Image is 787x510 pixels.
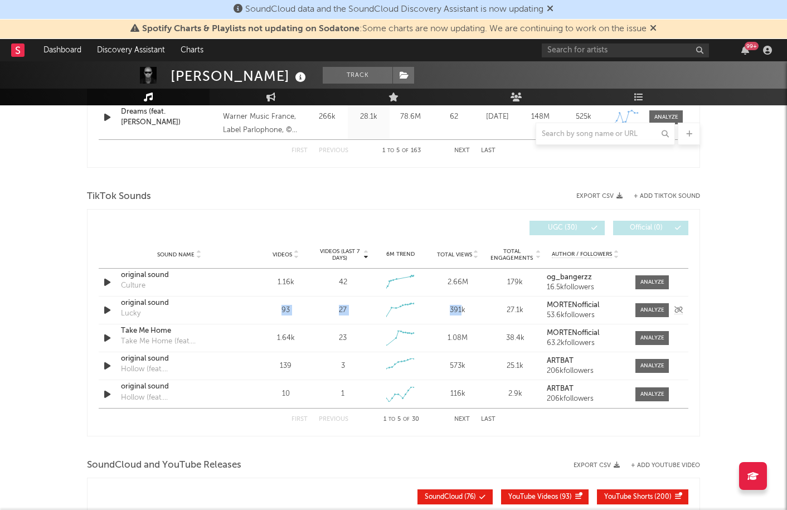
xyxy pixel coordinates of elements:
[260,277,312,288] div: 1.16k
[547,274,592,281] strong: og_bangerzz
[542,43,709,57] input: Search for artists
[121,308,140,319] div: Lucky
[547,302,599,309] strong: MORTENofficial
[292,148,308,154] button: First
[260,361,312,372] div: 139
[142,25,360,33] span: Spotify Charts & Playlists not updating on Sodatone
[309,111,345,123] div: 266k
[489,305,541,316] div: 27.1k
[454,148,470,154] button: Next
[481,416,495,422] button: Last
[121,353,237,365] a: original sound
[121,364,237,375] div: Hollow (feat. [GEOGRAPHIC_DATA])
[547,385,574,392] strong: ARTBAT
[547,312,624,319] div: 53.6k followers
[121,298,237,309] a: original sound
[489,277,541,288] div: 179k
[547,284,624,292] div: 16.5k followers
[613,221,688,235] button: Official(0)
[489,248,535,261] span: Total Engagements
[121,381,237,392] a: original sound
[432,333,484,344] div: 1.08M
[745,42,759,50] div: 99 +
[87,459,241,472] span: SoundCloud and YouTube Releases
[508,494,572,501] span: ( 93 )
[392,111,429,123] div: 78.6M
[121,270,237,281] a: original sound
[402,148,409,153] span: of
[89,39,173,61] a: Discovery Assistant
[425,494,463,501] span: SoundCloud
[547,5,553,14] span: Dismiss
[121,326,237,337] div: Take Me Home
[432,388,484,400] div: 116k
[341,361,345,372] div: 3
[552,251,612,258] span: Author / Followers
[547,385,624,393] a: ARTBAT
[417,489,493,504] button: SoundCloud(76)
[351,111,387,123] div: 28.1k
[529,221,605,235] button: UGC(30)
[171,67,309,85] div: [PERSON_NAME]
[292,416,308,422] button: First
[434,111,473,123] div: 62
[142,25,647,33] span: : Some charts are now updating. We are continuing to work on the issue
[623,193,700,200] button: + Add TikTok Sound
[522,111,559,123] div: 148M
[432,277,484,288] div: 2.66M
[547,395,624,403] div: 206k followers
[245,5,543,14] span: SoundCloud data and the SoundCloud Discovery Assistant is now updating
[317,248,362,261] span: Videos (last 7 days)
[489,388,541,400] div: 2.9k
[489,361,541,372] div: 25.1k
[741,46,749,55] button: 99+
[454,416,470,422] button: Next
[634,193,700,200] button: + Add TikTok Sound
[576,193,623,200] button: Export CSV
[547,302,624,309] a: MORTENofficial
[604,494,672,501] span: ( 200 )
[323,67,392,84] button: Track
[508,494,558,501] span: YouTube Videos
[260,305,312,316] div: 93
[121,336,237,347] div: Take Me Home (feat. [GEOGRAPHIC_DATA])
[574,462,620,469] button: Export CSV
[403,417,410,422] span: of
[501,489,589,504] button: YouTube Videos(93)
[650,25,657,33] span: Dismiss
[387,148,394,153] span: to
[121,106,217,128] a: Dreams (feat. [PERSON_NAME])
[547,357,624,365] a: ARTBAT
[489,333,541,344] div: 38.4k
[87,190,151,203] span: TikTok Sounds
[36,39,89,61] a: Dashboard
[341,388,344,400] div: 1
[536,130,674,139] input: Search by song name or URL
[388,417,395,422] span: to
[319,416,348,422] button: Previous
[223,97,303,137] div: Licence exclusive Warner Music France, Label Parlophone, © 2020 What A DJ Ltd
[260,333,312,344] div: 1.64k
[375,250,426,259] div: 6M Trend
[547,339,624,347] div: 63.2k followers
[339,277,347,288] div: 42
[537,225,588,231] span: UGC ( 30 )
[620,225,672,231] span: Official ( 0 )
[547,357,574,365] strong: ARTBAT
[425,494,476,501] span: ( 76 )
[432,305,484,316] div: 391k
[620,463,700,469] div: + Add YouTube Video
[479,111,516,123] div: [DATE]
[121,392,237,404] div: Hollow (feat. [GEOGRAPHIC_DATA])
[432,361,484,372] div: 573k
[319,148,348,154] button: Previous
[339,333,347,344] div: 23
[173,39,211,61] a: Charts
[481,148,495,154] button: Last
[371,144,432,158] div: 1 5 163
[121,280,145,292] div: Culture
